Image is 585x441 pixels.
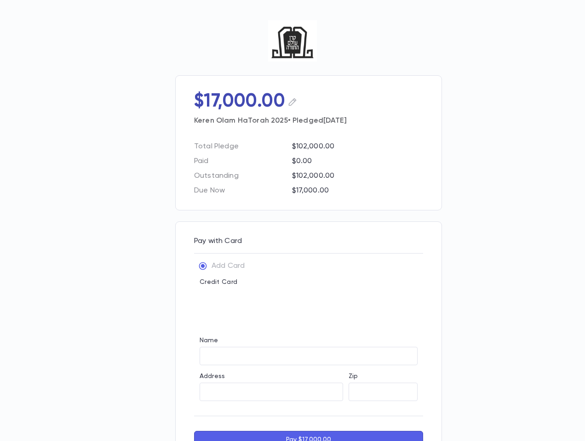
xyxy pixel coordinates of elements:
p: Credit Card [200,278,418,286]
p: Keren Olam HaTorah 2025 • Pledged [DATE] [194,113,423,125]
img: Keren Olam Hatorah [268,20,317,62]
p: $17,000.00 [292,186,423,195]
p: $102,000.00 [292,142,423,151]
p: $102,000.00 [292,171,423,181]
label: Name [200,337,218,344]
label: Zip [349,373,358,380]
label: Address [200,373,225,380]
p: Pay with Card [194,237,423,246]
p: Due Now [194,186,287,195]
p: $17,000.00 [194,90,285,113]
p: Paid [194,157,287,166]
p: Outstanding [194,171,287,181]
p: Total Pledge [194,142,287,151]
p: Add Card [212,261,245,271]
p: $0.00 [292,157,423,166]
